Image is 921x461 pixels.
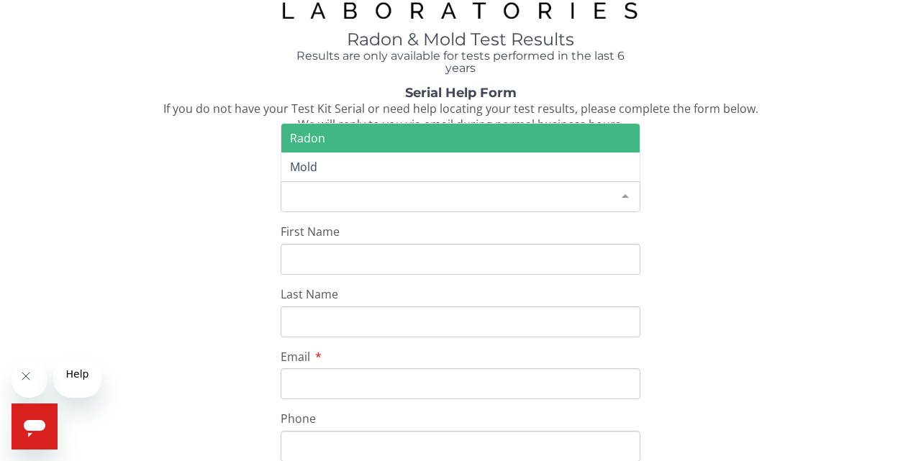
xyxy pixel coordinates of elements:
[281,349,310,365] span: Email
[290,130,325,146] span: Radon
[163,101,758,150] span: If you do not have your Test Kit Serial or need help locating your test results, please complete ...
[281,224,340,239] span: First Name
[290,159,317,175] span: Mold
[12,403,58,449] iframe: Button to launch messaging window
[53,358,101,398] iframe: Message from company
[281,411,316,426] span: Phone
[281,50,640,75] h4: Results are only available for tests performed in the last 6 years
[281,286,338,302] span: Last Name
[12,362,47,398] iframe: Close message
[281,30,640,49] h1: Radon & Mold Test Results
[405,85,517,101] strong: Serial Help Form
